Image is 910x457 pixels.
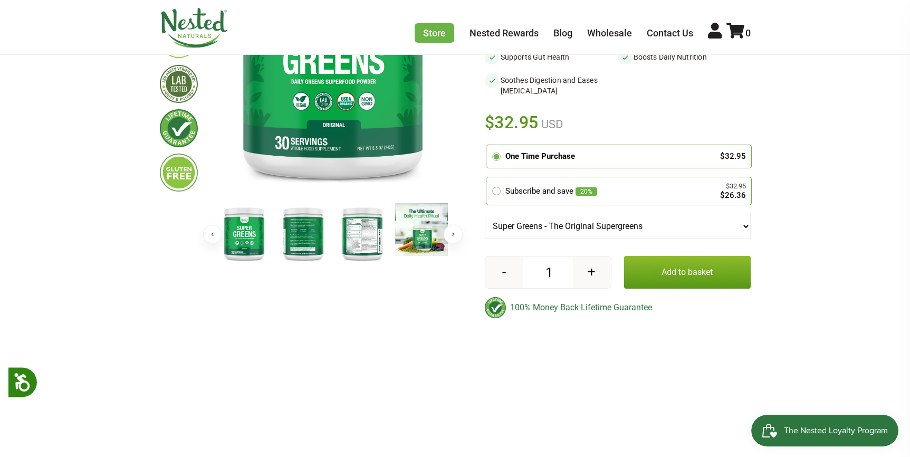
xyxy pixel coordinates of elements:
a: Wholesale [587,27,632,39]
img: glutenfree [160,154,198,192]
div: 100% Money Back Lifetime Guarantee [485,297,751,318]
span: $32.95 [485,111,539,134]
button: Next [444,225,463,244]
img: Nested Naturals [160,8,228,48]
img: badge-lifetimeguarantee-color.svg [485,297,506,318]
a: Blog [553,27,572,39]
a: Store [415,23,454,43]
img: lifetimeguarantee [160,109,198,147]
span: 0 [745,27,751,39]
button: + [573,256,610,288]
img: thirdpartytested [160,65,198,103]
img: Super Greens - The Original Supergreens [218,203,271,264]
li: Boosts Daily Nutrition [618,50,751,64]
button: Add to basket [624,256,751,289]
button: - [485,256,523,288]
a: Nested Rewards [470,27,539,39]
img: Super Greens - The Original Supergreens [277,203,330,264]
iframe: Button to open loyalty program pop-up [751,415,899,446]
li: Soothes Digestion and Eases [MEDICAL_DATA] [485,73,618,98]
a: Contact Us [647,27,693,39]
img: Super Greens - The Original Supergreens [336,203,389,264]
span: USD [539,118,563,131]
img: Super Greens - The Original Supergreens [395,203,448,256]
button: Previous [203,225,222,244]
li: Supports Gut Health [485,50,618,64]
a: 0 [726,27,751,39]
